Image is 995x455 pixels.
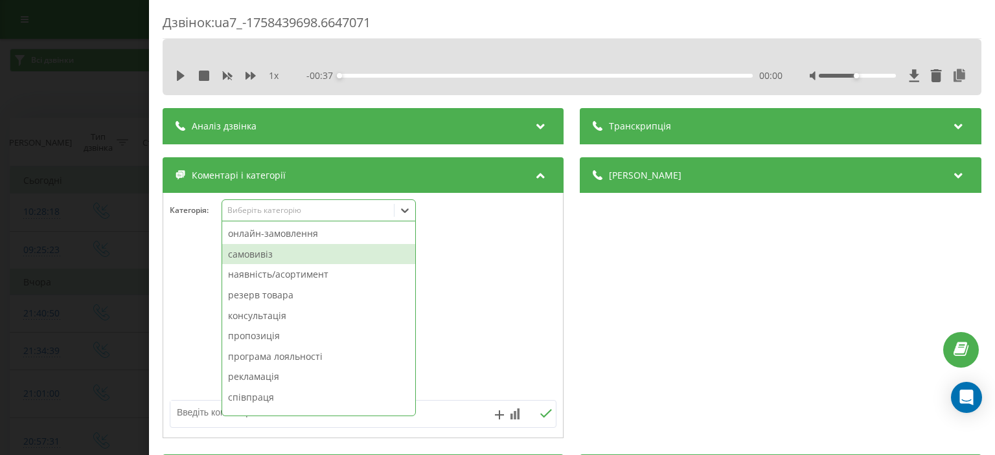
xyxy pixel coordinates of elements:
[227,205,389,216] div: Виберіть категорію
[337,73,343,78] div: Accessibility label
[854,73,859,78] div: Accessibility label
[222,326,415,346] div: пропозиція
[610,120,672,133] span: Транскрипція
[610,169,682,182] span: [PERSON_NAME]
[222,408,415,428] div: резерв столика
[951,382,982,413] div: Open Intercom Messenger
[759,69,783,82] span: 00:00
[192,169,286,182] span: Коментарі і категорії
[163,14,981,39] div: Дзвінок : ua7_-1758439698.6647071
[222,264,415,285] div: наявність/асортимент
[307,69,340,82] span: - 00:37
[222,223,415,244] div: онлайн-замовлення
[222,387,415,408] div: співпраця
[192,120,257,133] span: Аналіз дзвінка
[222,346,415,367] div: програма лояльності
[269,69,279,82] span: 1 x
[222,285,415,305] div: резерв товара
[222,244,415,265] div: самовивіз
[170,206,222,215] h4: Категорія :
[222,305,415,326] div: консультація
[222,366,415,387] div: рекламація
